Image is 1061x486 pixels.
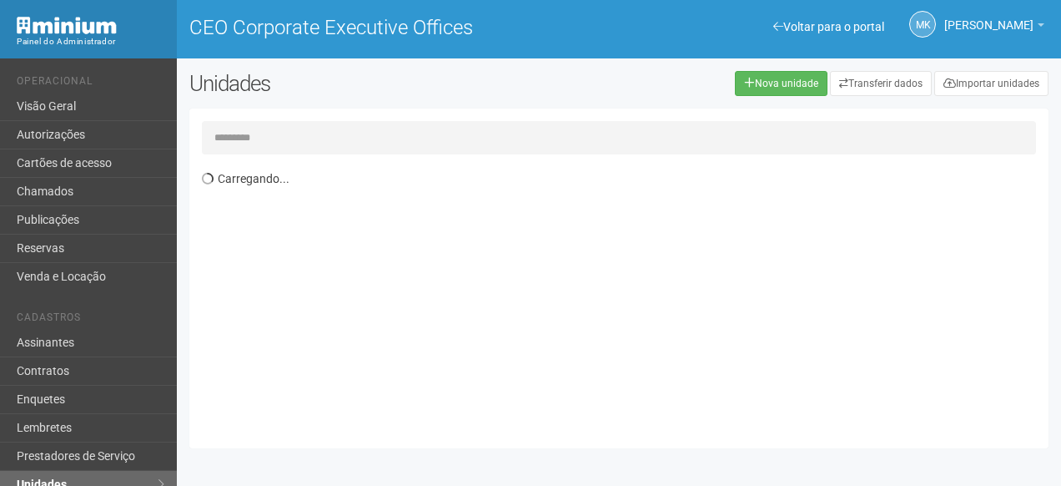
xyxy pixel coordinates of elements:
h1: CEO Corporate Executive Offices [189,17,606,38]
a: Voltar para o portal [773,20,884,33]
a: MK [909,11,936,38]
a: Transferir dados [830,71,932,96]
a: [PERSON_NAME] [944,21,1044,34]
div: Carregando... [202,163,1048,436]
h2: Unidades [189,71,533,96]
li: Operacional [17,75,164,93]
a: Importar unidades [934,71,1048,96]
li: Cadastros [17,311,164,329]
div: Painel do Administrador [17,34,164,49]
span: Marcela Kunz [944,3,1033,32]
a: Nova unidade [735,71,827,96]
img: Minium [17,17,117,34]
